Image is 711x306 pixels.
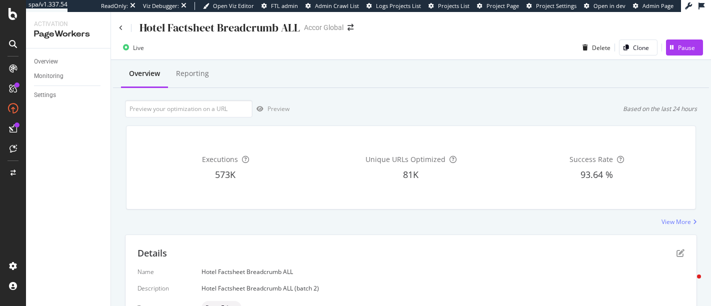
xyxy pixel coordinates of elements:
[119,25,123,31] a: Click to go back
[569,154,613,164] span: Success Rate
[267,104,289,113] div: Preview
[34,20,102,28] div: Activation
[376,2,421,9] span: Logs Projects List
[176,68,209,78] div: Reporting
[201,284,684,292] div: Hotel Factsheet Breadcrumb ALL (batch 2)
[578,39,610,55] button: Delete
[678,43,695,52] div: Pause
[580,168,613,180] span: 93.64 %
[304,22,343,32] div: Accor Global
[403,168,418,180] span: 81K
[305,2,359,10] a: Admin Crawl List
[592,43,610,52] div: Delete
[365,154,445,164] span: Unique URLs Optimized
[584,2,625,10] a: Open in dev
[143,2,179,10] div: Viz Debugger:
[213,2,254,9] span: Open Viz Editor
[315,2,359,9] span: Admin Crawl List
[271,2,298,9] span: FTL admin
[139,20,300,35] div: Hotel Factsheet Breadcrumb ALL
[34,71,63,81] div: Monitoring
[203,2,254,10] a: Open Viz Editor
[201,267,684,276] div: Hotel Factsheet Breadcrumb ALL
[101,2,128,10] div: ReadOnly:
[34,56,103,67] a: Overview
[661,217,697,226] a: View More
[202,154,238,164] span: Executions
[526,2,576,10] a: Project Settings
[34,90,56,100] div: Settings
[633,43,649,52] div: Clone
[633,2,673,10] a: Admin Page
[619,39,657,55] button: Clone
[252,101,289,117] button: Preview
[34,56,58,67] div: Overview
[137,284,193,292] div: Description
[133,43,144,52] div: Live
[428,2,469,10] a: Projects List
[215,168,235,180] span: 573K
[34,28,102,40] div: PageWorkers
[666,39,703,55] button: Pause
[137,247,167,260] div: Details
[677,272,701,296] iframe: Intercom live chat
[642,2,673,9] span: Admin Page
[34,71,103,81] a: Monitoring
[623,104,697,113] div: Based on the last 24 hours
[34,90,103,100] a: Settings
[125,100,252,117] input: Preview your optimization on a URL
[129,68,160,78] div: Overview
[661,217,691,226] div: View More
[536,2,576,9] span: Project Settings
[366,2,421,10] a: Logs Projects List
[676,249,684,257] div: pen-to-square
[477,2,519,10] a: Project Page
[261,2,298,10] a: FTL admin
[438,2,469,9] span: Projects List
[137,267,193,276] div: Name
[593,2,625,9] span: Open in dev
[347,24,353,31] div: arrow-right-arrow-left
[486,2,519,9] span: Project Page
